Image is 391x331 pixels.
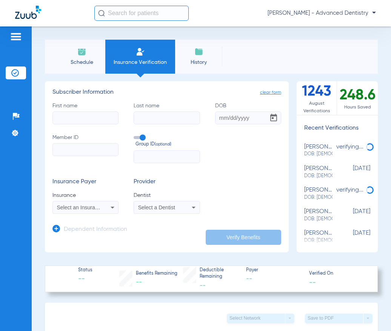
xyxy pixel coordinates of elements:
label: Member ID [52,134,119,163]
span: Select an Insurance [57,204,104,210]
div: [PERSON_NAME] [304,144,333,158]
span: [DATE] [333,230,370,244]
img: hamburger-icon [10,32,22,41]
label: First name [52,102,119,124]
span: -- [200,283,206,289]
span: [PERSON_NAME] - Advanced Dentistry [268,9,376,17]
h3: Subscriber Information [52,89,281,96]
span: -- [309,278,316,286]
img: Zuub Logo [15,6,41,19]
span: Select a Dentist [138,204,175,210]
span: Deductible Remaining [200,267,240,280]
span: Status [78,267,92,274]
div: 1243 [297,81,337,115]
span: Hours Saved [337,104,378,111]
input: First name [52,111,119,124]
h3: Provider [134,178,200,186]
span: Insurance Verification [111,59,169,66]
input: Member ID [52,143,119,156]
img: Search Icon [98,10,105,17]
label: Last name [134,102,200,124]
span: DOB: [DEMOGRAPHIC_DATA] [304,216,333,223]
span: Insurance [52,192,119,199]
span: [DATE] [333,165,370,179]
img: Schedule [77,47,86,56]
label: DOB [215,102,281,124]
input: Search for patients [94,6,189,21]
span: -- [246,274,302,284]
input: Last name [134,111,200,124]
span: DOB: [DEMOGRAPHIC_DATA] [304,194,333,201]
span: Payer [246,267,302,274]
div: [PERSON_NAME] [304,208,333,222]
div: [PERSON_NAME] [304,187,333,201]
div: [PERSON_NAME] [304,230,333,244]
button: Verify Benefits [206,230,281,245]
span: DOB: [DEMOGRAPHIC_DATA] [304,173,333,179]
input: DOBOpen calendar [215,111,281,124]
span: Dentist [134,192,200,199]
span: -- [78,274,92,284]
span: Verified On [309,271,365,277]
span: [DATE] [333,208,370,222]
small: (optional) [155,141,171,148]
span: Group ID [135,141,200,148]
img: Manual Insurance Verification [136,47,145,56]
img: History [194,47,203,56]
span: Benefits Remaining [136,271,177,277]
h3: Insurance Payer [52,178,119,186]
span: Schedule [64,59,100,66]
h3: Dependent Information [64,226,127,234]
span: History [181,59,217,66]
h3: Recent Verifications [297,125,378,132]
span: DOB: [DEMOGRAPHIC_DATA] [304,151,333,158]
button: Open calendar [266,110,281,125]
span: verifying... [336,144,363,150]
span: August Verifications [297,100,337,115]
div: 248.6 [337,81,378,115]
div: [PERSON_NAME] [304,165,333,179]
span: clear form [260,89,281,96]
span: verifying... [336,187,363,193]
span: -- [136,279,142,285]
